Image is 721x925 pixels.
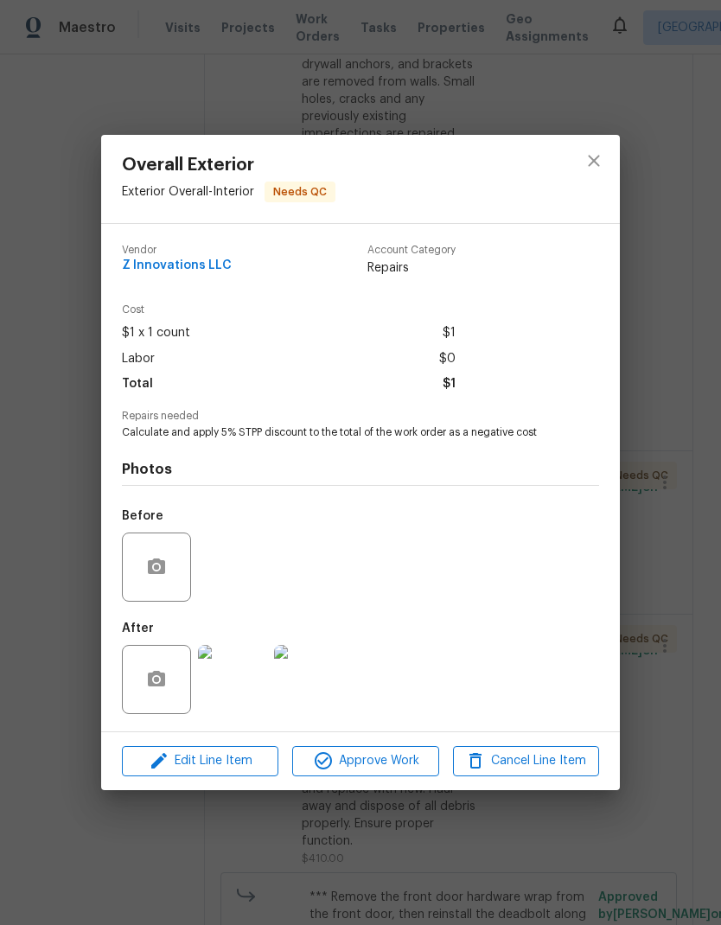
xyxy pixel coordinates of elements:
[443,321,456,346] span: $1
[266,183,334,201] span: Needs QC
[122,411,599,422] span: Repairs needed
[458,750,594,772] span: Cancel Line Item
[122,321,190,346] span: $1 x 1 count
[122,347,155,372] span: Labor
[453,746,599,776] button: Cancel Line Item
[367,259,456,277] span: Repairs
[367,245,456,256] span: Account Category
[122,461,599,478] h4: Photos
[122,304,456,316] span: Cost
[122,622,154,635] h5: After
[292,746,438,776] button: Approve Work
[439,347,456,372] span: $0
[573,140,615,182] button: close
[122,425,552,440] span: Calculate and apply 5% STPP discount to the total of the work order as a negative cost
[122,156,335,175] span: Overall Exterior
[127,750,273,772] span: Edit Line Item
[122,510,163,522] h5: Before
[122,245,232,256] span: Vendor
[122,186,254,198] span: Exterior Overall - Interior
[443,372,456,397] span: $1
[122,746,278,776] button: Edit Line Item
[297,750,433,772] span: Approve Work
[122,259,232,272] span: Z Innovations LLC
[122,372,153,397] span: Total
